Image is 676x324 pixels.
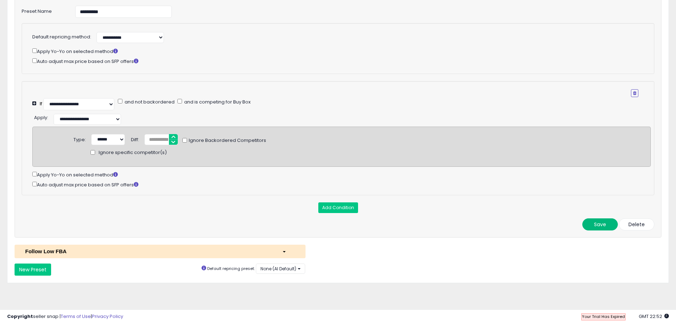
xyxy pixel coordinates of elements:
[92,313,123,320] a: Privacy Policy
[99,149,167,156] span: Ignore specific competitor(s)
[183,99,251,105] span: and is competing for Buy Box
[61,313,91,320] a: Terms of Use
[207,266,255,271] small: Default repricing preset:
[633,91,636,95] i: Remove Condition
[32,57,638,65] div: Auto adjust max price based on SFP offers
[639,313,669,320] span: 2025-08-15 22:52 GMT
[7,313,123,320] div: seller snap | |
[131,134,139,143] div: Diff:
[260,266,296,272] span: None (AI Default)
[34,114,47,121] span: Apply
[256,264,305,274] button: None (AI Default)
[123,99,175,105] span: and not backordered
[16,6,70,15] label: Preset Name
[15,264,51,276] button: New Preset
[582,218,618,230] button: Save
[187,137,266,144] span: Ignore Backordered Competitors
[318,202,358,213] button: Add Condition
[32,34,91,41] label: Default repricing method:
[32,170,651,179] div: Apply Yo-Yo on selected method
[73,134,86,143] div: Type:
[15,245,306,258] button: Follow Low FBA
[619,218,654,230] button: Delete
[582,314,625,319] span: Your Trial Has Expired
[20,248,277,255] div: Follow Low FBA
[32,47,638,55] div: Apply Yo-Yo on selected method
[7,313,33,320] strong: Copyright
[34,112,48,121] div: :
[32,180,651,188] div: Auto adjust max price based on SFP offers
